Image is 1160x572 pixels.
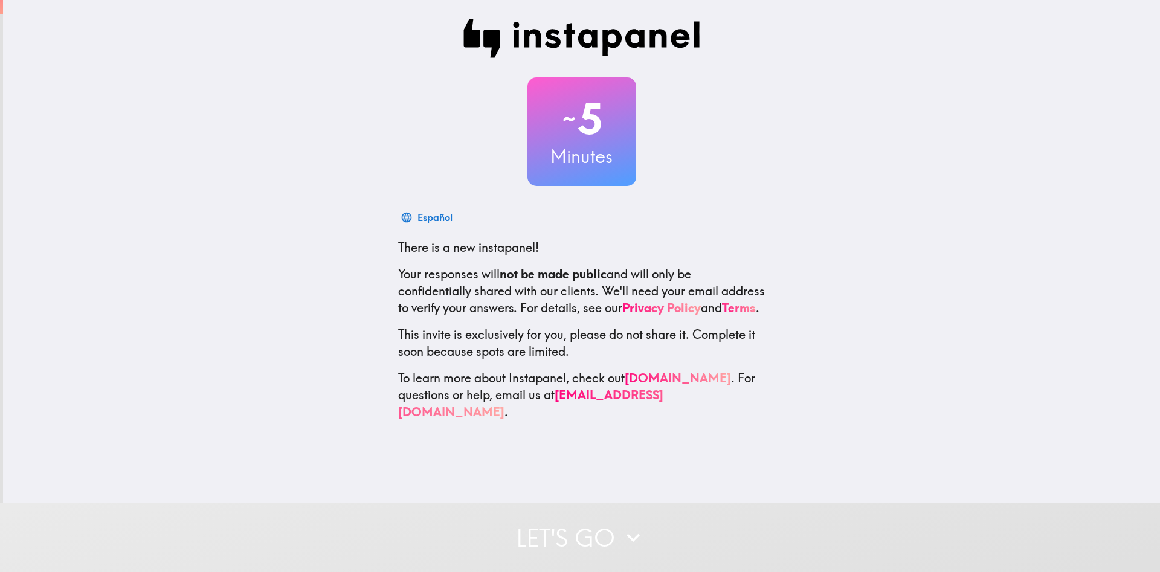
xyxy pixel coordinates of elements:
h3: Minutes [527,144,636,169]
p: This invite is exclusively for you, please do not share it. Complete it soon because spots are li... [398,326,765,360]
a: Privacy Policy [622,300,701,315]
span: There is a new instapanel! [398,240,539,255]
a: [EMAIL_ADDRESS][DOMAIN_NAME] [398,387,663,419]
p: Your responses will and will only be confidentially shared with our clients. We'll need your emai... [398,266,765,317]
h2: 5 [527,94,636,144]
button: Español [398,205,457,230]
span: ~ [561,101,578,137]
a: Terms [722,300,756,315]
b: not be made public [500,266,607,281]
div: Español [417,209,453,226]
p: To learn more about Instapanel, check out . For questions or help, email us at . [398,370,765,420]
a: [DOMAIN_NAME] [625,370,731,385]
img: Instapanel [463,19,700,58]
